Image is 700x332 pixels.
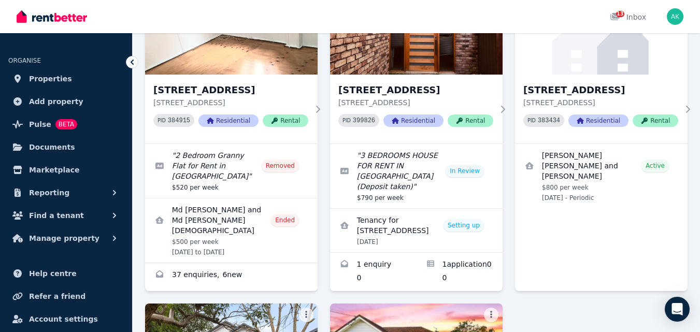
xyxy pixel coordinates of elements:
[616,11,624,17] span: 13
[338,83,493,97] h3: [STREET_ADDRESS]
[29,95,83,108] span: Add property
[29,313,98,325] span: Account settings
[29,232,99,244] span: Manage property
[17,9,87,24] img: RentBetter
[8,263,124,284] a: Help centre
[299,308,313,322] button: More options
[55,119,77,129] span: BETA
[338,97,493,108] p: [STREET_ADDRESS]
[145,198,318,263] a: View details for Md Forhad Gazi and Md Mahabub Islam
[168,117,190,124] code: 384915
[633,114,678,127] span: Rental
[523,97,678,108] p: [STREET_ADDRESS]
[523,83,678,97] h3: [STREET_ADDRESS]
[158,118,166,123] small: PID
[29,141,75,153] span: Documents
[330,209,503,252] a: View details for Tenancy for 16A Vivienne Ave, Lakemba
[484,308,498,322] button: More options
[330,144,503,208] a: Edit listing: 3 BEDROOMS HOUSE FOR RENT IN LAKEMBA (Deposit taken)
[515,144,688,208] a: View details for Magdy Reiad Fathalla Hassan and Fatmaelzahra Mohamed
[8,68,124,89] a: Properties
[8,137,124,157] a: Documents
[153,97,308,108] p: [STREET_ADDRESS]
[8,57,41,64] span: ORGANISE
[145,144,318,198] a: Edit listing: 2 Bedroom Granny Flat for Rent in Lakemba
[330,253,417,291] a: Enquiries for 16A Vivienne Ave, Lakemba
[538,117,560,124] code: 383434
[610,12,646,22] div: Inbox
[8,309,124,329] a: Account settings
[29,186,69,199] span: Reporting
[29,290,85,302] span: Refer a friend
[29,267,77,280] span: Help centre
[29,209,84,222] span: Find a tenant
[417,253,503,291] a: Applications for 16A Vivienne Ave, Lakemba
[448,114,493,127] span: Rental
[8,91,124,112] a: Add property
[8,114,124,135] a: PulseBETA
[568,114,628,127] span: Residential
[8,205,124,226] button: Find a tenant
[353,117,375,124] code: 399826
[145,263,318,288] a: Enquiries for 2/29 Garrong Rd, Lakemba
[8,286,124,307] a: Refer a friend
[198,114,259,127] span: Residential
[263,114,308,127] span: Rental
[8,160,124,180] a: Marketplace
[342,118,351,123] small: PID
[153,83,308,97] h3: [STREET_ADDRESS]
[8,228,124,249] button: Manage property
[667,8,683,25] img: Azad Kalam
[383,114,444,127] span: Residential
[29,164,79,176] span: Marketplace
[29,118,51,131] span: Pulse
[8,182,124,203] button: Reporting
[29,73,72,85] span: Properties
[527,118,536,123] small: PID
[665,297,690,322] div: Open Intercom Messenger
